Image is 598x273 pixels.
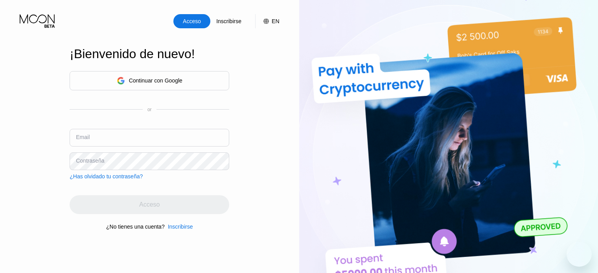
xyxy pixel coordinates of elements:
div: Contraseña [76,158,104,164]
div: EN [272,18,279,24]
div: Inscribirse [210,14,247,28]
div: Continuar con Google [70,71,229,90]
div: or [147,107,152,112]
div: Inscribirse [215,17,242,25]
div: ¿Has olvidado tu contraseña? [70,173,143,180]
div: EN [255,14,279,28]
div: Inscribirse [165,224,193,230]
iframe: Botón para iniciar la ventana de mensajería [567,242,592,267]
div: ¡Bienvenido de nuevo! [70,47,229,61]
div: Acceso [173,14,210,28]
div: Acceso [182,17,202,25]
div: ¿No tienes una cuenta? [106,224,165,230]
div: Inscribirse [168,224,193,230]
div: Email [76,134,90,140]
div: Continuar con Google [129,77,182,84]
